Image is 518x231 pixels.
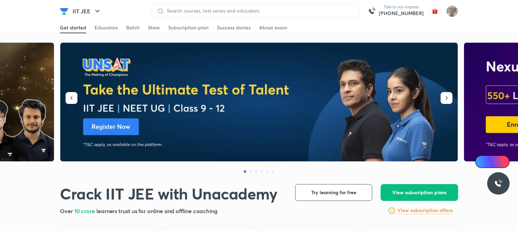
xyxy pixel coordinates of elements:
input: Search courses, test series and educators [164,8,353,14]
button: Try learning for free [295,184,372,201]
span: View subscription plans [392,189,447,196]
img: avatar [429,6,441,17]
p: Talk to our experts [379,4,424,10]
span: Try learning for free [311,189,356,196]
img: Icon [479,159,485,164]
img: call-us [365,4,379,18]
img: Shashwat Mathur [446,5,458,17]
div: Batch [126,24,139,31]
h1: Crack IIT JEE with Unacademy [60,184,278,203]
span: 10 crore [74,207,96,215]
div: Get started [60,24,86,31]
span: Over [60,207,74,215]
span: Ai Doubts [487,159,505,164]
img: Company Logo [60,7,68,15]
a: [PHONE_NUMBER] [379,10,424,17]
a: View subscription offers [397,206,452,215]
button: View subscription plans [381,184,458,201]
a: Success stories [217,22,251,33]
a: Educators [95,22,118,33]
div: Success stories [217,24,251,31]
div: Store [148,24,160,31]
div: Educators [95,24,118,31]
button: IIT JEE [68,4,106,18]
h6: View subscription offers [397,207,452,214]
a: Subscription plan [168,22,209,33]
div: Subscription plan [168,24,209,31]
a: Ai Doubts [475,155,510,168]
a: Batch [126,22,139,33]
img: ttu [494,179,503,188]
a: About exam [259,22,287,33]
div: About exam [259,24,287,31]
span: learners trust us for online and offline coaching [96,207,218,215]
a: Get started [60,22,86,33]
a: Store [148,22,160,33]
